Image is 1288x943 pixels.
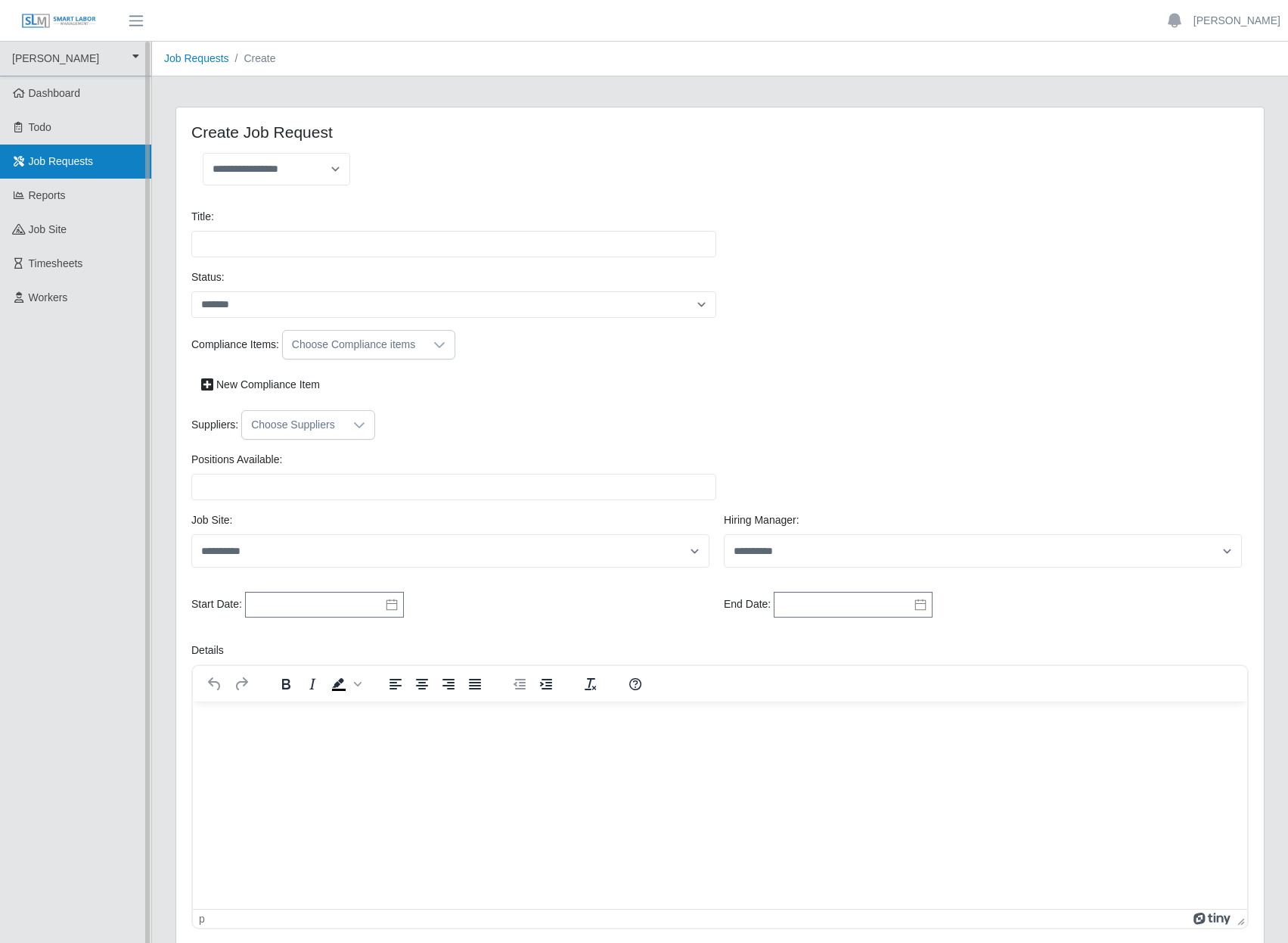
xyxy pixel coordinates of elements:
[283,331,424,359] div: Choose Compliance items
[191,452,282,468] label: Positions Available:
[533,674,559,695] button: Increase indent
[228,674,254,695] button: Redo
[29,223,67,235] span: job site
[29,257,83,269] span: Timesheets
[29,121,51,133] span: Todo
[191,643,224,658] label: Details
[507,674,532,695] button: Decrease indent
[12,12,1042,29] body: Rich Text Area. Press ALT-0 for help.
[229,51,276,67] li: Create
[1193,13,1280,29] a: [PERSON_NAME]
[191,209,214,225] label: Title:
[21,13,97,30] img: SLM Logo
[29,155,94,167] span: Job Requests
[191,337,279,353] label: Compliance Items:
[462,674,488,695] button: Justify
[29,189,66,201] span: Reports
[191,372,330,398] a: New Compliance Item
[29,291,68,303] span: Workers
[1231,910,1247,928] div: Press the Up and Down arrow keys to resize the editor.
[191,269,225,285] label: Status:
[724,596,771,612] label: End Date:
[436,674,461,695] button: Align right
[409,674,435,695] button: Align center
[202,674,228,695] button: Undo
[578,674,604,695] button: Clear formatting
[299,674,325,695] button: Italic
[242,411,344,439] div: Choose Suppliers
[273,674,299,695] button: Bold
[622,674,648,695] button: Help
[191,123,709,142] h4: Create Job Request
[193,702,1247,909] iframe: Rich Text Area
[326,674,364,695] div: Background color Black
[1193,913,1231,925] a: Powered by Tiny
[383,674,408,695] button: Align left
[191,596,242,612] label: Start Date:
[199,913,205,925] div: p
[191,417,238,433] label: Suppliers:
[191,512,232,528] label: job site:
[29,87,81,99] span: Dashboard
[164,52,229,64] a: Job Requests
[724,512,799,528] label: Hiring Manager:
